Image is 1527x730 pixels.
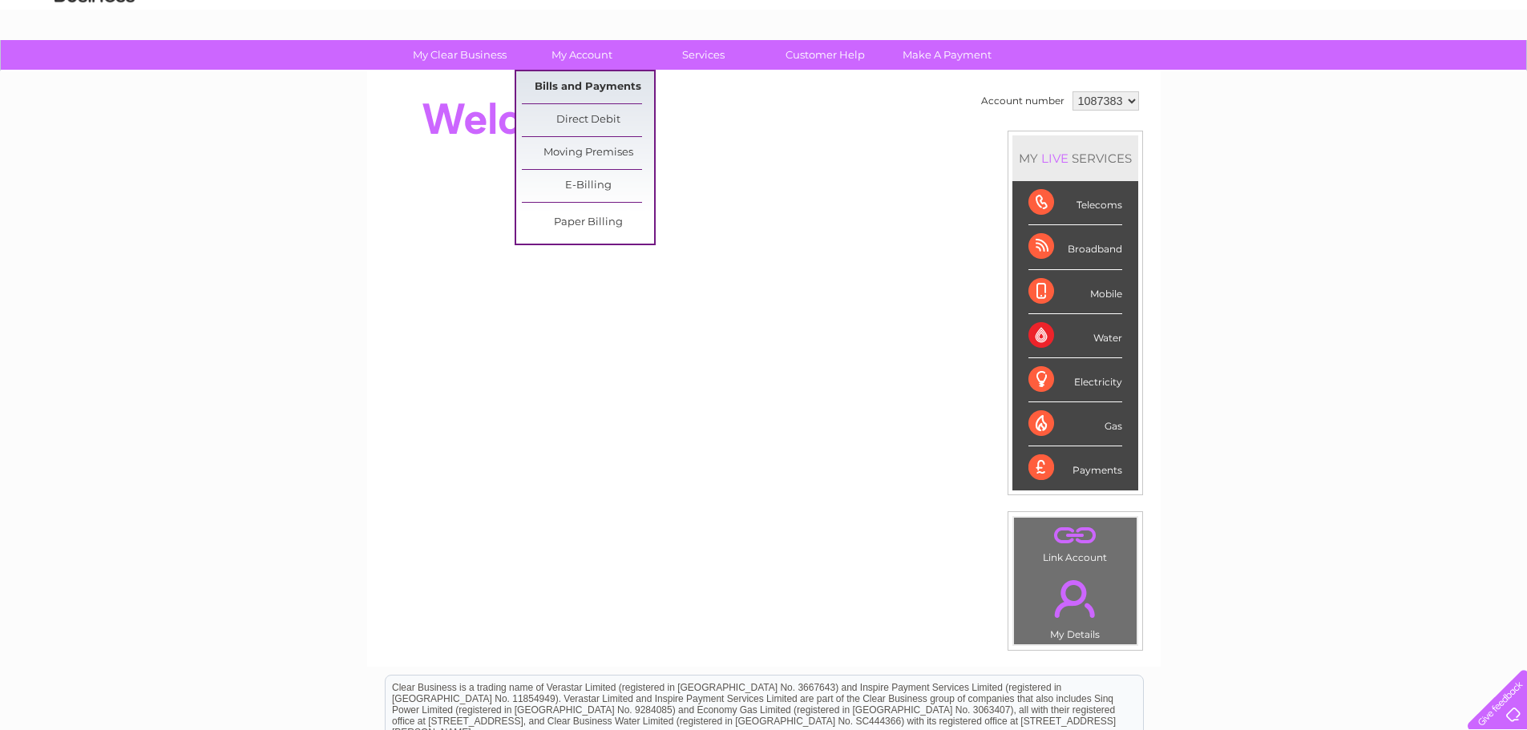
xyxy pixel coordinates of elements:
[1388,68,1411,80] a: Blog
[1028,181,1122,225] div: Telecoms
[522,71,654,103] a: Bills and Payments
[1012,135,1138,181] div: MY SERVICES
[522,137,654,169] a: Moving Premises
[1028,446,1122,490] div: Payments
[54,42,135,91] img: logo.png
[1013,567,1137,645] td: My Details
[1225,8,1335,28] a: 0333 014 3131
[1028,270,1122,314] div: Mobile
[759,40,891,70] a: Customer Help
[1018,571,1133,627] a: .
[1474,68,1512,80] a: Log out
[522,207,654,239] a: Paper Billing
[1028,225,1122,269] div: Broadband
[386,9,1143,78] div: Clear Business is a trading name of Verastar Limited (registered in [GEOGRAPHIC_DATA] No. 3667643...
[522,170,654,202] a: E-Billing
[1245,68,1275,80] a: Water
[515,40,648,70] a: My Account
[522,104,654,136] a: Direct Debit
[1028,358,1122,402] div: Electricity
[394,40,526,70] a: My Clear Business
[1038,151,1072,166] div: LIVE
[1018,522,1133,550] a: .
[1028,402,1122,446] div: Gas
[1420,68,1460,80] a: Contact
[1013,517,1137,567] td: Link Account
[1028,314,1122,358] div: Water
[1285,68,1320,80] a: Energy
[1330,68,1378,80] a: Telecoms
[637,40,770,70] a: Services
[881,40,1013,70] a: Make A Payment
[977,87,1068,115] td: Account number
